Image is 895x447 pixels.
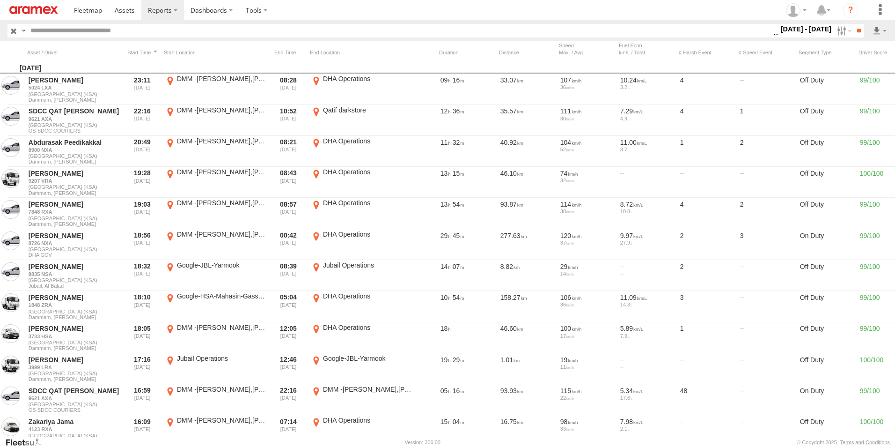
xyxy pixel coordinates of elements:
[271,416,306,445] div: Exited after selected date range
[29,169,119,178] a: [PERSON_NAME]
[440,356,451,364] span: 19
[125,385,160,414] div: Entered prior to selected date range
[29,293,119,302] a: [PERSON_NAME]
[125,137,160,166] div: Entered prior to selected date range
[620,209,674,214] div: 10.8
[620,302,674,307] div: 14.3
[164,199,267,228] label: Click to View Event Location
[799,323,855,352] div: Off Duty
[799,385,855,414] div: On Duty
[620,84,674,90] div: 3.2
[310,354,413,383] label: Click to View Event Location
[271,354,306,383] div: Exited after selected date range
[620,240,674,246] div: 27.9
[323,74,411,83] div: DHA Operations
[560,116,614,121] div: 30
[164,292,267,321] label: Click to View Event Location
[177,199,265,207] div: DMM -[PERSON_NAME],[PERSON_NAME],Nawras -P# 68
[29,107,119,115] a: SDCC QAT [PERSON_NAME]
[29,302,119,308] a: 1848 ZRA
[620,200,674,209] div: 8.72
[164,137,267,166] label: Click to View Event Location
[310,323,413,352] label: Click to View Event Location
[29,283,119,289] span: Filter Results to this Group
[453,294,464,301] span: 54
[679,199,735,228] div: 4
[29,200,119,209] a: [PERSON_NAME]
[125,168,160,197] div: Entered prior to selected date range
[620,116,674,121] div: 4.9
[29,147,119,153] a: 8900 NXA
[125,261,160,290] div: Entered prior to selected date range
[560,76,614,84] div: 107
[620,231,674,240] div: 9.97
[29,128,119,134] span: Filter Results to this Group
[177,416,265,425] div: DMM -[PERSON_NAME],[PERSON_NAME],Nawras -P# 68
[1,200,20,219] a: View Asset in Asset Management
[499,323,555,352] div: 46.60
[323,168,411,176] div: DHA Operations
[560,426,614,432] div: 33
[560,84,614,90] div: 36
[29,271,119,277] a: 8835 NSA
[679,385,735,414] div: 48
[783,3,810,17] div: Niyas mukkathil
[560,240,614,246] div: 37
[843,3,858,18] i: ?
[29,364,119,371] a: 3999 LRA
[271,230,306,259] div: Exited after selected date range
[440,387,451,395] span: 05
[29,376,119,382] span: Filter Results to this Group
[164,261,267,290] label: Click to View Event Location
[271,323,306,352] div: Exited after selected date range
[29,122,119,128] span: [GEOGRAPHIC_DATA] (KSA)
[405,440,440,445] div: Version: 306.00
[560,387,614,395] div: 115
[440,201,451,208] span: 13
[620,324,674,333] div: 5.89
[310,199,413,228] label: Click to View Event Location
[560,169,614,178] div: 74
[164,416,267,445] label: Click to View Event Location
[499,261,555,290] div: 8.82
[29,356,119,364] a: [PERSON_NAME]
[560,271,614,276] div: 14
[29,153,119,159] span: [GEOGRAPHIC_DATA] (KSA)
[440,107,451,115] span: 12
[29,246,119,252] span: [GEOGRAPHIC_DATA] (KSA)
[29,314,119,320] span: Filter Results to this Group
[799,354,855,383] div: Off Duty
[29,91,119,97] span: [GEOGRAPHIC_DATA] (KSA)
[440,139,451,146] span: 11
[310,416,413,445] label: Click to View Event Location
[29,402,119,407] span: [GEOGRAPHIC_DATA] (KSA)
[29,407,119,413] span: Filter Results to this Group
[1,231,20,250] a: View Asset in Asset Management
[799,74,855,104] div: Off Duty
[5,438,48,447] a: Visit our Website
[29,209,119,215] a: 7848 RXA
[453,76,464,84] span: 16
[560,417,614,426] div: 98
[499,199,555,228] div: 93.87
[29,178,119,184] a: 9207 VRA
[1,76,20,95] a: View Asset in Asset Management
[125,74,160,104] div: Entered prior to selected date range
[499,416,555,445] div: 16.75
[453,232,464,239] span: 45
[620,387,674,395] div: 5.34
[29,333,119,340] a: 3733 HSA
[560,200,614,209] div: 114
[310,385,413,414] label: Click to View Event Location
[29,116,119,122] a: 9621 AXA
[310,137,413,166] label: Click to View Event Location
[323,323,411,332] div: DHA Operations
[177,230,265,238] div: DMM -[PERSON_NAME],[PERSON_NAME],Nawras -P# 68
[1,138,20,157] a: View Asset in Asset Management
[164,168,267,197] label: Click to View Event Location
[499,74,555,104] div: 33.07
[177,137,265,145] div: DMM -[PERSON_NAME],[PERSON_NAME],Nawras -P# 68
[679,323,735,352] div: 1
[440,263,451,270] span: 14
[453,139,464,146] span: 32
